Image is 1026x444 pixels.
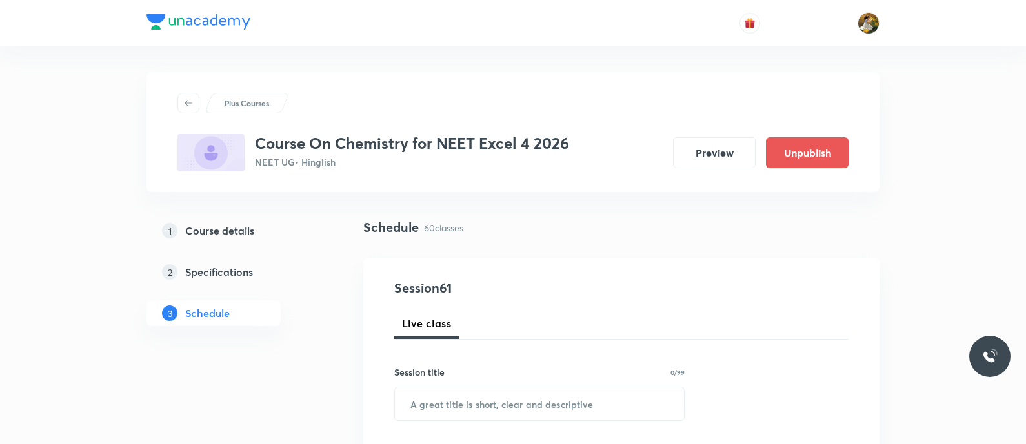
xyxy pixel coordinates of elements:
[225,97,269,109] p: Plus Courses
[744,17,756,29] img: avatar
[177,134,245,171] img: 761B15DF-4D0E-4179-BFE5-EC69BB4B6DD2_plus.png
[670,369,685,376] p: 0/99
[162,223,177,238] p: 1
[146,14,250,33] a: Company Logo
[394,365,445,379] h6: Session title
[146,218,322,244] a: 1Course details
[185,264,253,280] h5: Specifications
[982,349,998,364] img: ttu
[739,13,760,34] button: avatar
[146,259,322,285] a: 2Specifications
[673,137,756,168] button: Preview
[162,305,177,321] p: 3
[766,137,849,168] button: Unpublish
[255,155,569,169] p: NEET UG • Hinglish
[146,14,250,30] img: Company Logo
[363,218,419,237] h4: Schedule
[424,221,463,235] p: 60 classes
[255,134,569,153] h3: Course On Chemistry for NEET Excel 4 2026
[185,223,254,238] h5: Course details
[858,12,880,34] img: Gayatri Chillure
[394,278,630,298] h4: Session 61
[395,387,684,420] input: A great title is short, clear and descriptive
[162,264,177,280] p: 2
[185,305,230,321] h5: Schedule
[402,316,451,331] span: Live class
